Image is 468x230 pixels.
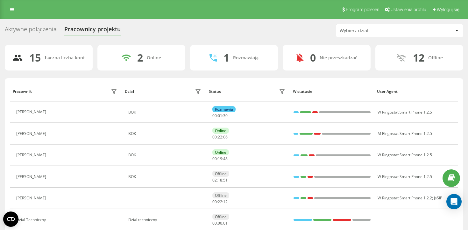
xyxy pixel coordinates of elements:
[428,55,443,61] div: Offline
[16,174,48,179] div: [PERSON_NAME]
[223,199,228,204] span: 12
[147,55,161,61] div: Online
[212,135,228,139] div: : :
[223,220,228,226] span: 01
[128,218,202,222] div: Dzial techniczny
[293,89,371,94] div: W statusie
[413,52,424,64] div: 12
[212,157,228,161] div: : :
[5,26,57,36] div: Aktywne połączenia
[128,131,202,136] div: BOK
[310,52,316,64] div: 0
[378,174,432,179] span: W Ringostat Smart Phone 1.2.5
[125,89,134,94] div: Dział
[16,153,48,157] div: [PERSON_NAME]
[434,195,442,201] span: JsSIP
[223,52,229,64] div: 1
[212,178,228,182] div: : :
[218,113,222,118] span: 01
[212,220,217,226] span: 00
[223,177,228,183] span: 51
[16,196,48,200] div: [PERSON_NAME]
[233,55,259,61] div: Rozmawiają
[45,55,85,61] div: Łączna liczba kont
[223,134,228,140] span: 06
[128,110,202,115] div: BOK
[378,152,432,158] span: W Ringostat Smart Phone 1.2.5
[212,149,229,155] div: Online
[16,131,48,136] div: [PERSON_NAME]
[16,110,48,114] div: [PERSON_NAME]
[137,52,143,64] div: 2
[212,214,229,220] div: Offline
[3,211,18,227] button: Open CMP widget
[223,156,228,161] span: 48
[212,192,229,198] div: Offline
[378,195,432,201] span: W Ringostat Smart Phone 1.2.2
[13,89,32,94] div: Pracownik
[446,194,462,209] div: Open Intercom Messenger
[212,134,217,140] span: 00
[218,220,222,226] span: 00
[218,134,222,140] span: 22
[212,177,217,183] span: 02
[320,55,357,61] div: Nie przeszkadzać
[212,114,228,118] div: : :
[378,131,432,136] span: M Ringostat Smart Phone 1.2.5
[212,171,229,177] div: Offline
[212,113,217,118] span: 00
[218,199,222,204] span: 22
[340,28,416,33] div: Wybierz dział
[437,7,459,12] span: Wyloguj się
[377,89,455,94] div: User Agent
[212,200,228,204] div: : :
[212,106,236,112] div: Rozmawia
[64,26,121,36] div: Pracownicy projektu
[212,156,217,161] span: 00
[16,218,47,222] div: Dzial Techniczny
[128,153,202,157] div: BOK
[391,7,426,12] span: Ustawienia profilu
[346,7,379,12] span: Program poleceń
[29,52,41,64] div: 15
[212,199,217,204] span: 00
[218,156,222,161] span: 19
[218,177,222,183] span: 18
[223,113,228,118] span: 30
[212,128,229,134] div: Online
[212,221,228,226] div: : :
[209,89,221,94] div: Status
[128,174,202,179] div: BOK
[378,109,432,115] span: W Ringostat Smart Phone 1.2.5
